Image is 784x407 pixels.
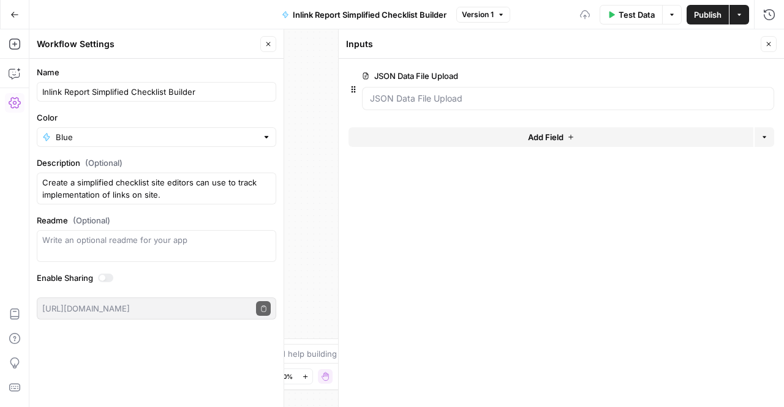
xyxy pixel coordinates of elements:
[73,214,110,226] span: (Optional)
[694,9,722,21] span: Publish
[528,131,563,143] span: Add Field
[349,127,753,147] button: Add Field
[37,272,276,284] label: Enable Sharing
[37,214,276,226] label: Readme
[42,176,271,201] textarea: Create a simplified checklist site editors can use to track implementation of links on site.
[279,372,293,381] span: 50%
[687,5,729,24] button: Publish
[37,157,276,169] label: Description
[37,66,276,78] label: Name
[362,70,705,82] label: JSON Data File Upload
[619,9,655,21] span: Test Data
[37,111,276,124] label: Color
[56,131,257,143] input: Blue
[85,157,123,169] span: (Optional)
[346,38,757,50] div: Inputs
[293,9,447,21] span: Inlink Report Simplified Checklist Builder
[600,5,662,24] button: Test Data
[370,92,766,105] input: JSON Data File Upload
[42,86,271,98] input: Untitled
[274,5,454,24] button: Inlink Report Simplified Checklist Builder
[462,9,494,20] span: Version 1
[37,38,257,50] div: Workflow Settings
[456,7,510,23] button: Version 1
